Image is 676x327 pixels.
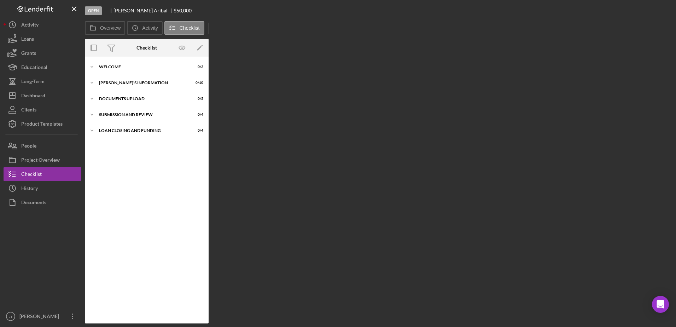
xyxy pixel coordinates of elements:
[21,74,45,90] div: Long-Term
[180,25,200,31] label: Checklist
[191,65,203,69] div: 0 / 2
[136,45,157,51] div: Checklist
[4,309,81,323] button: JT[PERSON_NAME]
[4,181,81,195] button: History
[99,128,186,133] div: LOAN CLOSING AND FUNDING
[4,32,81,46] button: Loans
[4,88,81,103] button: Dashboard
[21,88,45,104] div: Dashboard
[21,181,38,197] div: History
[191,113,203,117] div: 0 / 4
[21,60,47,76] div: Educational
[142,25,158,31] label: Activity
[174,7,192,13] span: $50,000
[21,195,46,211] div: Documents
[4,195,81,210] button: Documents
[4,46,81,60] button: Grants
[99,81,186,85] div: [PERSON_NAME]'S INFORMATION
[21,167,42,183] div: Checklist
[21,117,63,133] div: Product Templates
[99,113,186,117] div: SUBMISSION AND REVIEW
[4,60,81,74] button: Educational
[21,46,36,62] div: Grants
[191,97,203,101] div: 0 / 5
[127,21,162,35] button: Activity
[21,153,60,169] div: Project Overview
[21,18,39,34] div: Activity
[191,128,203,133] div: 0 / 4
[4,153,81,167] button: Project Overview
[4,139,81,153] button: People
[85,21,125,35] button: Overview
[99,65,186,69] div: WELCOME
[164,21,204,35] button: Checklist
[18,309,64,325] div: [PERSON_NAME]
[21,32,34,48] div: Loans
[652,296,669,313] div: Open Intercom Messenger
[4,167,81,181] button: Checklist
[4,74,81,88] button: Long-Term
[9,315,13,319] text: JT
[21,103,36,119] div: Clients
[4,117,81,131] button: Product Templates
[4,103,81,117] button: Clients
[113,8,174,13] div: [PERSON_NAME] Aribal
[21,139,36,155] div: People
[99,97,186,101] div: DOCUMENTS UPLOAD
[191,81,203,85] div: 0 / 10
[4,18,81,32] button: Activity
[85,6,102,15] div: Open
[100,25,121,31] label: Overview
